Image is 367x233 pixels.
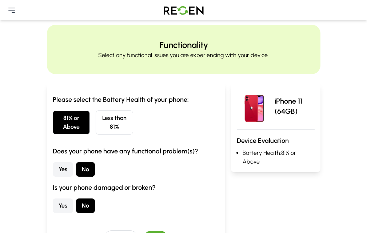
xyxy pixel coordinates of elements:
[53,146,220,156] h3: Does your phone have any functional problem(s)?
[98,51,269,60] p: Select any functional issues you are experiencing with your device.
[237,89,272,124] img: iPhone 11
[76,162,95,177] button: No
[53,162,73,177] button: Yes
[243,149,314,166] li: Battery Health: 81% or Above
[275,96,314,116] p: iPhone 11 (64GB)
[96,111,133,134] button: Less than 81%
[53,198,73,213] button: Yes
[76,198,95,213] button: No
[53,111,90,134] button: 81% or Above
[237,136,314,146] h3: Device Evaluation
[159,39,208,51] h2: Functionality
[53,182,220,193] h3: Is your phone damaged or broken?
[53,95,220,105] h3: Please select the Battery Health of your phone:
